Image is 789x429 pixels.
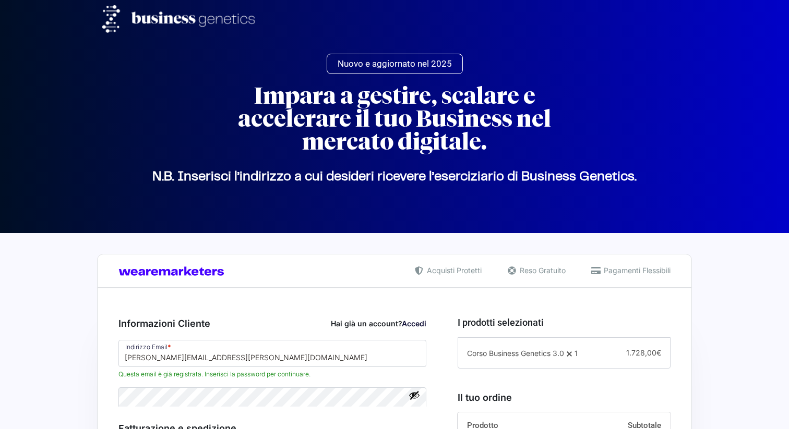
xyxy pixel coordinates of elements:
[467,349,564,358] span: Corso Business Genetics 3.0
[601,265,671,276] span: Pagamenti Flessibili
[118,340,426,367] input: Indirizzo Email *
[458,390,671,405] h3: Il tuo ordine
[517,265,566,276] span: Reso Gratuito
[626,348,661,357] span: 1.728,00
[331,318,426,329] div: Hai già un account?
[409,389,420,401] button: Mostra password
[424,265,482,276] span: Acquisti Protetti
[575,349,578,358] span: 1
[207,84,582,153] h2: Impara a gestire, scalare e accelerare il tuo Business nel mercato digitale.
[327,54,463,74] a: Nuovo e aggiornato nel 2025
[118,370,426,379] span: Questa email è già registrata. Inserisci la password per continuare.
[118,316,426,330] h3: Informazioni Cliente
[338,59,452,68] span: Nuovo e aggiornato nel 2025
[656,348,661,357] span: €
[458,315,671,329] h3: I prodotti selezionati
[402,319,426,328] a: Accedi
